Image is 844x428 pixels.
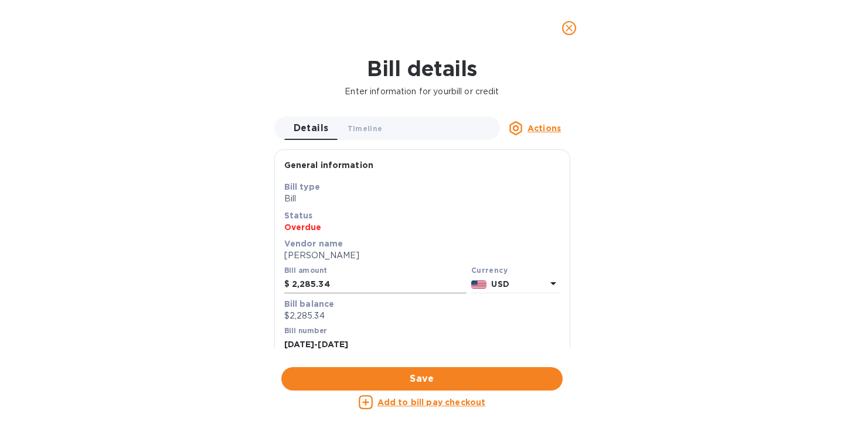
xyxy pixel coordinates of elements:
[471,266,508,275] b: Currency
[291,372,553,386] span: Save
[284,327,326,334] label: Bill number
[284,276,292,293] div: $
[284,299,335,309] b: Bill balance
[284,193,560,205] p: Bill
[555,14,583,42] button: close
[284,211,313,220] b: Status
[284,336,560,354] input: Enter bill number
[284,249,560,262] p: [PERSON_NAME]
[294,120,329,136] span: Details
[284,310,560,322] p: $2,285.34
[471,280,487,289] img: USD
[491,279,509,289] b: USD
[9,85,835,98] p: Enter information for your bill or credit
[9,56,835,81] h1: Bill details
[284,239,343,248] b: Vendor name
[292,276,467,293] input: $ Enter bill amount
[284,182,320,191] b: Bill type
[284,268,326,275] label: Bill amount
[527,124,561,133] u: Actions
[284,160,374,170] b: General information
[284,221,560,233] p: Overdue
[377,398,486,407] u: Add to bill pay checkout
[348,122,383,135] span: Timeline
[281,367,563,391] button: Save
